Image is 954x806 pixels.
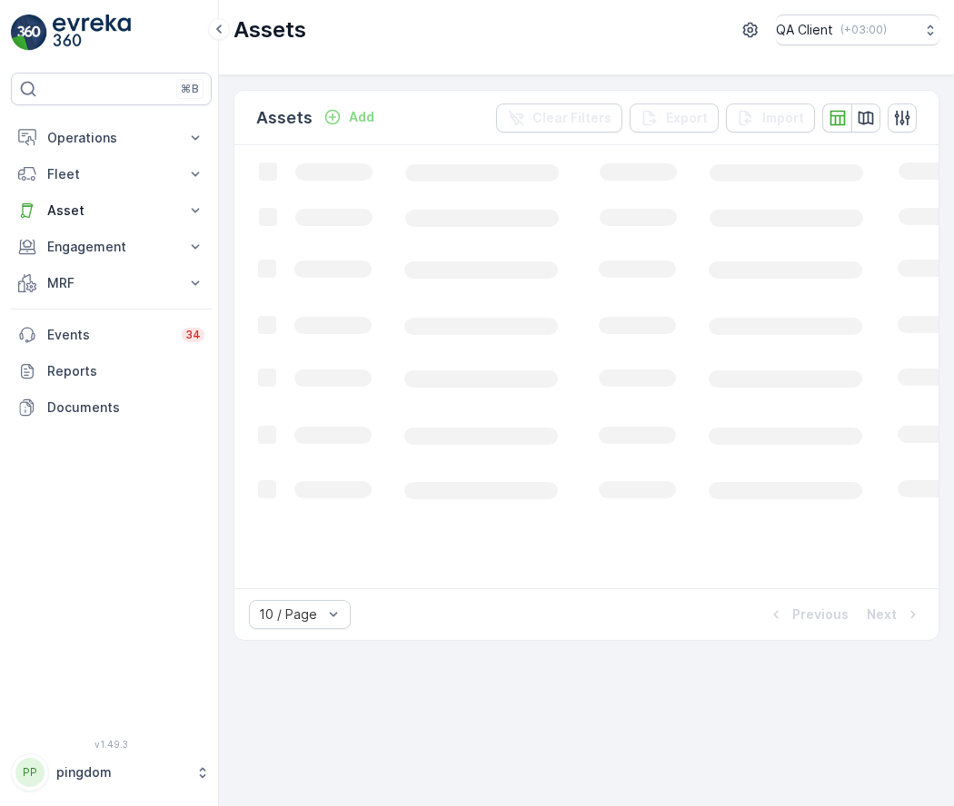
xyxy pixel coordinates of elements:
[11,15,47,51] img: logo
[496,103,622,133] button: Clear Filters
[865,604,924,625] button: Next
[316,106,382,128] button: Add
[47,165,175,183] p: Fleet
[11,389,212,426] a: Documents
[11,120,212,156] button: Operations
[53,15,131,51] img: logo_light-DOdMpM7g.png
[726,103,815,133] button: Import
[11,156,212,192] button: Fleet
[47,238,175,256] p: Engagement
[47,129,175,147] p: Operations
[256,105,313,131] p: Assets
[532,109,611,127] p: Clear Filters
[181,82,199,96] p: ⌘B
[15,758,45,787] div: PP
[56,763,186,781] p: pingdom
[765,604,850,625] button: Previous
[185,328,201,342] p: 34
[11,192,212,229] button: Asset
[234,15,306,44] p: Assets
[776,15,939,45] button: QA Client(+03:00)
[11,265,212,301] button: MRF
[11,739,212,750] span: v 1.49.3
[840,23,887,37] p: ( +03:00 )
[666,109,708,127] p: Export
[349,108,374,126] p: Add
[762,109,804,127] p: Import
[47,398,204,417] p: Documents
[11,353,212,389] a: Reports
[776,21,833,39] p: QA Client
[11,753,212,791] button: PPpingdom
[47,201,175,220] p: Asset
[867,605,897,624] p: Next
[11,317,212,353] a: Events34
[47,326,171,344] p: Events
[630,103,719,133] button: Export
[11,229,212,265] button: Engagement
[792,605,849,624] p: Previous
[47,362,204,380] p: Reports
[47,274,175,292] p: MRF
